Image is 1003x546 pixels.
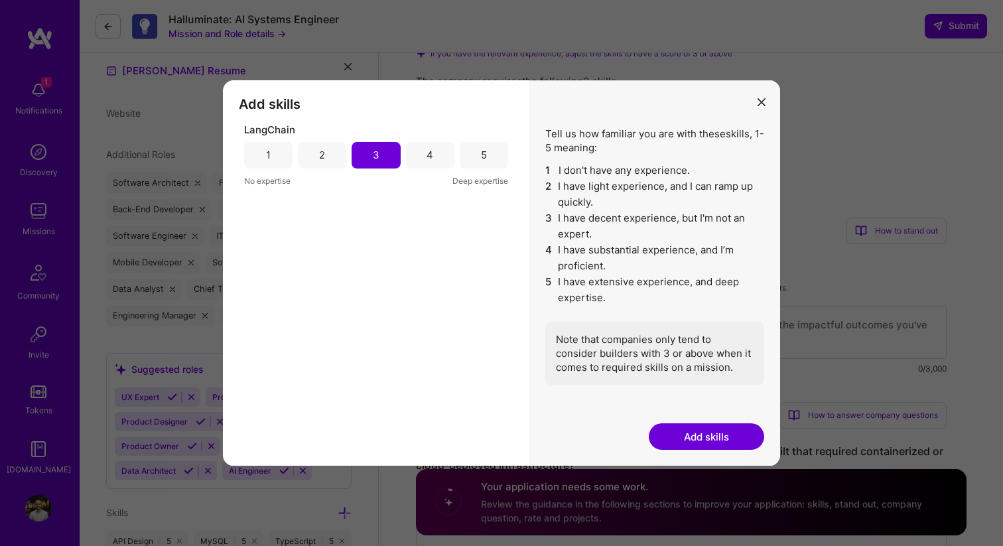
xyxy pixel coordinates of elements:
div: Note that companies only tend to consider builders with 3 or above when it comes to required skil... [545,322,764,385]
span: 3 [545,210,553,242]
span: 4 [545,242,553,274]
div: 4 [427,148,433,162]
div: Tell us how familiar you are with these skills , 1-5 meaning: [545,127,764,385]
h3: Add skills [239,96,513,112]
li: I have decent experience, but I'm not an expert. [545,210,764,242]
li: I don't have any experience. [545,163,764,178]
span: Deep expertise [452,174,508,188]
span: No expertise [244,174,291,188]
div: 1 [266,148,271,162]
div: 3 [373,148,379,162]
i: icon Close [758,98,766,106]
span: 2 [545,178,553,210]
div: 2 [319,148,325,162]
button: Add skills [649,423,764,450]
span: LangChain [244,123,295,137]
li: I have extensive experience, and deep expertise. [545,274,764,306]
span: 5 [545,274,553,306]
div: 5 [481,148,487,162]
div: modal [223,80,780,466]
li: I have substantial experience, and I’m proficient. [545,242,764,274]
span: 1 [545,163,553,178]
li: I have light experience, and I can ramp up quickly. [545,178,764,210]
